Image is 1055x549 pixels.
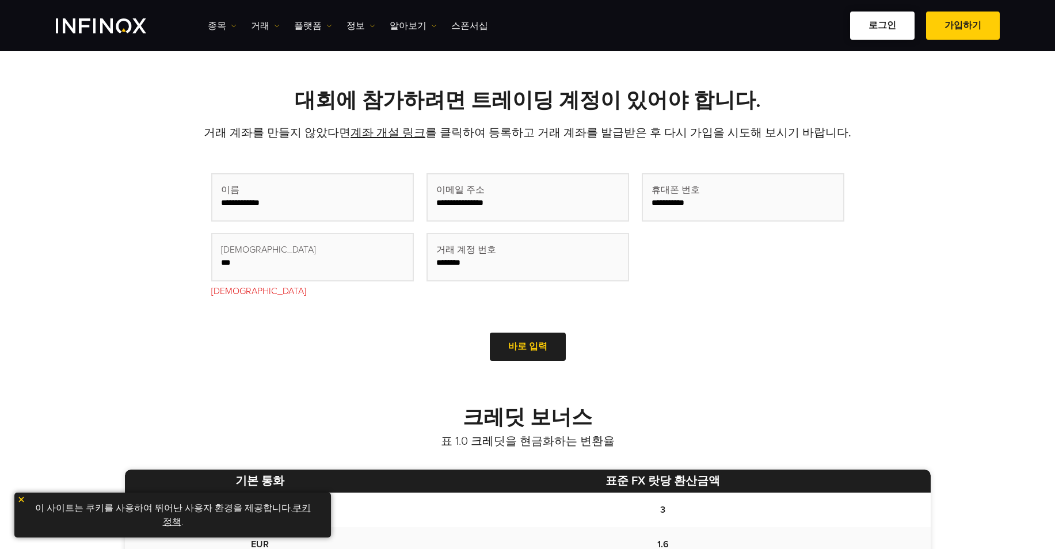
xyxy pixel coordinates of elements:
[490,333,566,361] a: 바로 입력
[395,493,930,527] td: 3
[395,470,930,493] th: 표준 FX 랏당 환산금액
[351,126,425,140] a: 계좌 개설 링크
[125,125,931,141] p: 거래 계좌를 만들지 않았다면 를 클릭하여 등록하고 거래 계좌를 발급받은 후 다시 가입을 시도해 보시기 바랍니다.
[208,19,237,33] a: 종목
[850,12,915,40] a: 로그인
[17,495,25,504] img: yellow close icon
[56,18,173,33] a: INFINOX Logo
[346,19,375,33] a: 정보
[295,88,761,113] strong: 대회에 참가하려면 트레이딩 계정이 있어야 합니다.
[211,284,414,298] p: [DEMOGRAPHIC_DATA]
[251,19,280,33] a: 거래
[125,433,931,449] p: 표 1.0 크레딧을 현금화하는 변환율
[20,498,325,532] p: 이 사이트는 쿠키를 사용하여 뛰어난 사용자 환경을 제공합니다. .
[436,183,485,197] span: 이메일 주소
[926,12,1000,40] a: 가입하기
[463,405,592,430] strong: 크레딧 보너스
[221,183,239,197] span: 이름
[221,243,316,257] span: [DEMOGRAPHIC_DATA]
[451,19,488,33] a: 스폰서십
[294,19,332,33] a: 플랫폼
[652,183,700,197] span: 휴대폰 번호
[390,19,437,33] a: 알아보기
[125,470,396,493] th: 기본 통화
[436,243,496,257] span: 거래 계정 번호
